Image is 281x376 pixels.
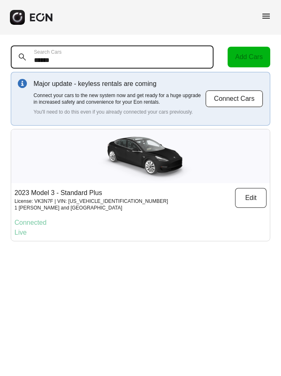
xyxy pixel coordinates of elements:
[34,92,205,105] p: Connect your cars to the new system now and get ready for a huge upgrade in increased safety and ...
[14,188,168,198] p: 2023 Model 3 - Standard Plus
[34,79,205,89] p: Major update - keyless rentals are coming
[87,129,195,183] img: car
[235,188,267,208] button: Edit
[205,90,263,107] button: Connect Cars
[14,228,267,238] p: Live
[34,49,62,55] label: Search Cars
[18,79,27,88] img: info
[14,205,168,211] p: 1 [PERSON_NAME] and [GEOGRAPHIC_DATA]
[34,109,205,115] p: You'll need to do this even if you already connected your cars previously.
[14,198,168,205] p: License: VK3N7F | VIN: [US_VEHICLE_IDENTIFICATION_NUMBER]
[261,11,271,21] span: menu
[14,218,267,228] p: Connected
